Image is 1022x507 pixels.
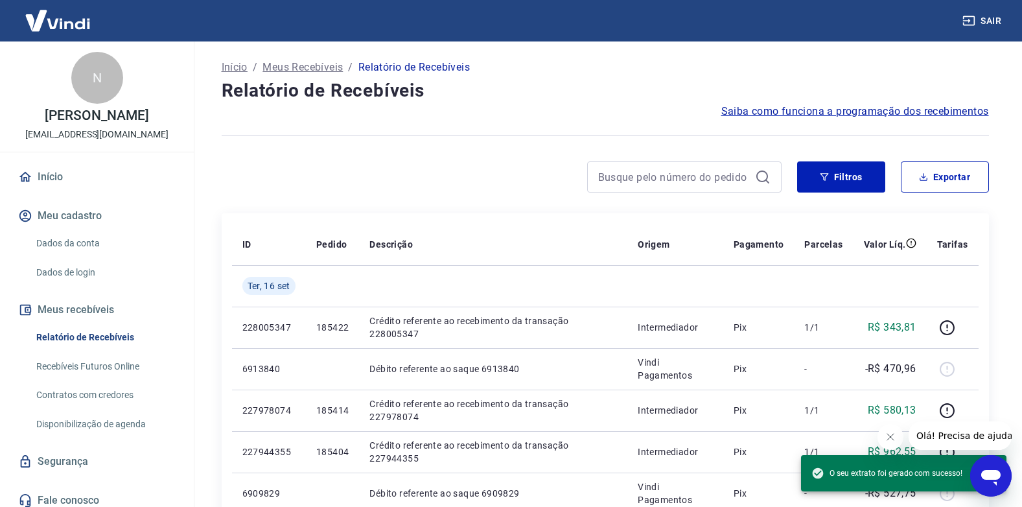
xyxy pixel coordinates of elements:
p: 6909829 [242,487,296,500]
iframe: Botão para abrir a janela de mensagens [970,455,1012,497]
p: Vindi Pagamentos [638,480,713,506]
p: Pix [734,487,784,500]
a: Dados da conta [31,230,178,257]
p: Pagamento [734,238,784,251]
p: Débito referente ao saque 6913840 [369,362,617,375]
a: Início [222,60,248,75]
a: Relatório de Recebíveis [31,324,178,351]
span: O seu extrato foi gerado com sucesso! [811,467,962,480]
iframe: Fechar mensagem [877,424,903,450]
p: R$ 962,55 [868,444,916,460]
p: 6913840 [242,362,296,375]
button: Sair [960,9,1006,33]
p: Descrição [369,238,413,251]
p: Tarifas [937,238,968,251]
p: [PERSON_NAME] [45,109,148,123]
span: Olá! Precisa de ajuda? [8,9,109,19]
p: Intermediador [638,321,713,334]
p: -R$ 527,75 [865,486,916,501]
p: 1/1 [804,445,842,458]
p: 227944355 [242,445,296,458]
a: Saiba como funciona a programação dos recebimentos [721,104,989,119]
p: Vindi Pagamentos [638,356,713,382]
a: Segurança [16,447,178,476]
p: Pix [734,404,784,417]
input: Busque pelo número do pedido [598,167,750,187]
a: Início [16,163,178,191]
p: Crédito referente ao recebimento da transação 227978074 [369,397,617,423]
a: Meus Recebíveis [262,60,343,75]
div: N [71,52,123,104]
a: Recebíveis Futuros Online [31,353,178,380]
p: -R$ 470,96 [865,361,916,377]
p: Valor Líq. [864,238,906,251]
h4: Relatório de Recebíveis [222,78,989,104]
button: Meu cadastro [16,202,178,230]
p: / [348,60,353,75]
p: 1/1 [804,404,842,417]
p: [EMAIL_ADDRESS][DOMAIN_NAME] [25,128,168,141]
p: - [804,487,842,500]
p: 185422 [316,321,349,334]
button: Exportar [901,161,989,193]
p: 185404 [316,445,349,458]
p: Crédito referente ao recebimento da transação 228005347 [369,314,617,340]
p: / [253,60,257,75]
p: Débito referente ao saque 6909829 [369,487,617,500]
p: 228005347 [242,321,296,334]
p: Intermediador [638,445,713,458]
p: Origem [638,238,669,251]
p: Crédito referente ao recebimento da transação 227944355 [369,439,617,465]
p: ID [242,238,251,251]
p: Intermediador [638,404,713,417]
p: Pix [734,445,784,458]
span: Ter, 16 set [248,279,290,292]
p: Pix [734,362,784,375]
img: Vindi [16,1,100,40]
p: - [804,362,842,375]
p: 185414 [316,404,349,417]
p: Parcelas [804,238,842,251]
a: Contratos com credores [31,382,178,408]
p: Pedido [316,238,347,251]
p: 227978074 [242,404,296,417]
p: Pix [734,321,784,334]
button: Filtros [797,161,885,193]
a: Disponibilização de agenda [31,411,178,438]
iframe: Mensagem da empresa [909,421,1012,450]
button: Meus recebíveis [16,296,178,324]
p: 1/1 [804,321,842,334]
p: Relatório de Recebíveis [358,60,470,75]
p: R$ 580,13 [868,403,916,418]
p: R$ 343,81 [868,320,916,335]
a: Dados de login [31,259,178,286]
